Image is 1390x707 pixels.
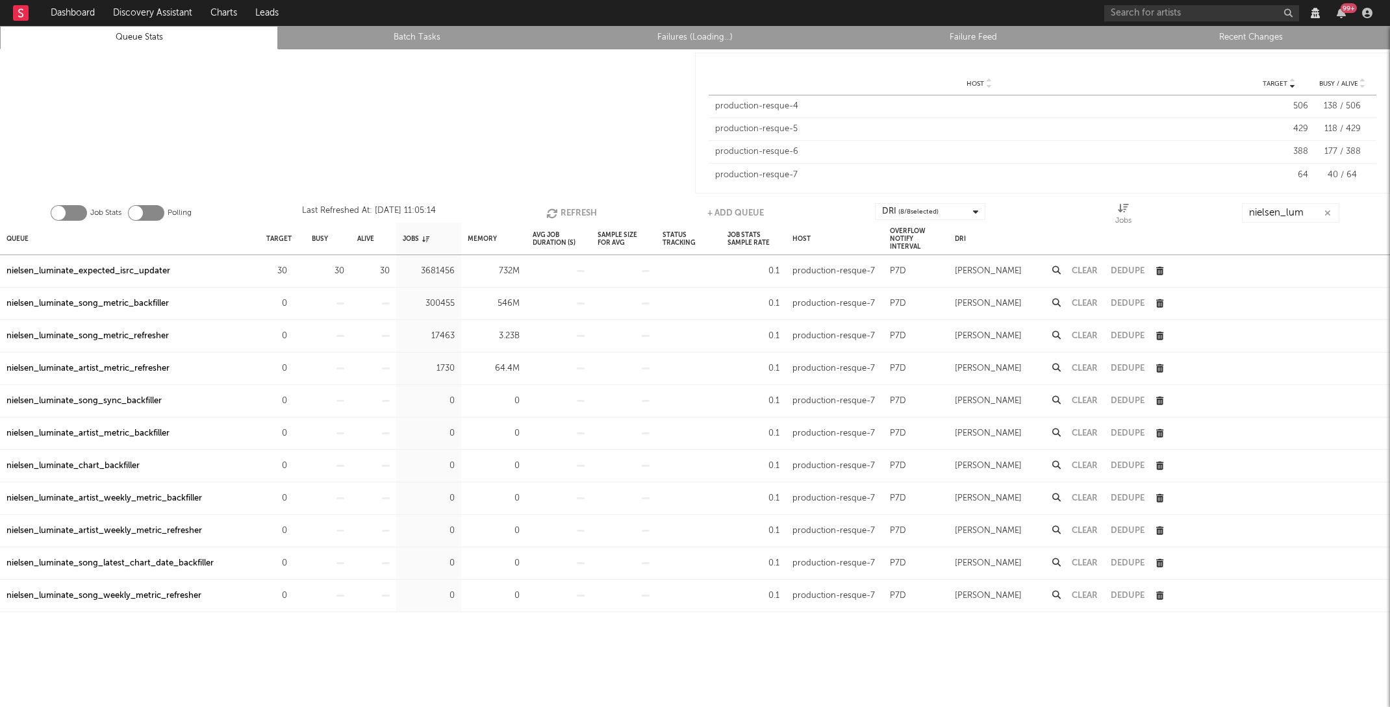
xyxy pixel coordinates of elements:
div: 0 [468,523,520,539]
div: [PERSON_NAME] [955,329,1022,344]
div: 0 [266,329,287,344]
div: 732M [468,264,520,279]
div: production-resque-4 [715,100,1243,113]
div: production-resque-7 [715,169,1243,182]
div: Last Refreshed At: [DATE] 11:05:14 [302,203,436,223]
div: 0 [266,556,287,571]
a: nielsen_luminate_artist_weekly_metric_refresher [6,523,202,539]
div: production-resque-6 [715,145,1243,158]
button: Dedupe [1111,267,1144,275]
div: 506 [1250,100,1308,113]
div: 30 [357,264,390,279]
a: nielsen_luminate_artist_weekly_metric_backfiller [6,491,202,506]
div: production-resque-7 [792,361,875,377]
div: [PERSON_NAME] [955,556,1022,571]
div: 0.1 [727,426,779,441]
div: nielsen_luminate_song_sync_backfiller [6,393,162,409]
button: Clear [1072,429,1098,438]
div: 388 [1250,145,1308,158]
div: [PERSON_NAME] [955,296,1022,312]
div: P7D [890,296,906,312]
div: Avg Job Duration (s) [533,225,585,253]
span: Busy / Alive [1319,80,1358,88]
a: nielsen_luminate_song_metric_backfiller [6,296,169,312]
input: Search for artists [1104,5,1299,21]
div: P7D [890,556,906,571]
div: Queue [6,225,29,253]
span: Host [967,80,984,88]
a: nielsen_luminate_song_metric_refresher [6,329,169,344]
button: Dedupe [1111,527,1144,535]
a: Failure Feed [841,30,1105,45]
a: Batch Tasks [285,30,549,45]
a: nielsen_luminate_expected_isrc_updater [6,264,170,279]
div: 0.1 [727,329,779,344]
div: 0.1 [727,491,779,506]
div: 0 [266,296,287,312]
div: P7D [890,523,906,539]
a: nielsen_luminate_chart_backfiller [6,458,140,474]
input: Search... [1242,203,1339,223]
div: Status Tracking [663,225,714,253]
button: Clear [1072,332,1098,340]
div: 30 [266,264,287,279]
div: Host [792,225,811,253]
a: Queue Stats [7,30,271,45]
div: P7D [890,361,906,377]
a: nielsen_luminate_song_weekly_metric_refresher [6,588,201,604]
div: 0 [403,393,455,409]
div: 30 [312,264,344,279]
div: Memory [468,225,497,253]
div: Jobs [1115,213,1131,229]
a: nielsen_luminate_song_latest_chart_date_backfiller [6,556,214,571]
div: 0.1 [727,588,779,604]
div: 177 / 388 [1315,145,1370,158]
div: Busy [312,225,328,253]
button: 99+ [1337,8,1346,18]
div: Jobs [1115,203,1131,228]
button: Clear [1072,559,1098,567]
div: [PERSON_NAME] [955,588,1022,604]
div: 0.1 [727,393,779,409]
div: [PERSON_NAME] [955,458,1022,474]
button: Dedupe [1111,559,1144,567]
button: Clear [1072,364,1098,373]
button: Dedupe [1111,591,1144,600]
div: 0.1 [727,264,779,279]
button: Refresh [546,203,597,223]
button: Clear [1072,267,1098,275]
div: Alive [357,225,374,253]
div: 64 [1250,169,1308,182]
div: 0 [468,588,520,604]
div: production-resque-7 [792,264,875,279]
button: Dedupe [1111,397,1144,405]
span: ( 8 / 8 selected) [898,204,939,219]
div: production-resque-7 [792,426,875,441]
div: 1730 [403,361,455,377]
div: production-resque-7 [792,556,875,571]
div: P7D [890,458,906,474]
button: Dedupe [1111,429,1144,438]
div: 0 [266,393,287,409]
label: Job Stats [90,205,121,221]
button: Clear [1072,462,1098,470]
div: 118 / 429 [1315,123,1370,136]
div: [PERSON_NAME] [955,523,1022,539]
div: 40 / 64 [1315,169,1370,182]
button: Dedupe [1111,299,1144,308]
div: production-resque-7 [792,523,875,539]
div: 0 [266,523,287,539]
div: P7D [890,588,906,604]
div: 0 [403,491,455,506]
button: Clear [1072,527,1098,535]
div: DRI [882,204,939,219]
div: 300455 [403,296,455,312]
div: P7D [890,491,906,506]
button: Dedupe [1111,332,1144,340]
div: 0 [468,491,520,506]
button: Dedupe [1111,364,1144,373]
button: Dedupe [1111,462,1144,470]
